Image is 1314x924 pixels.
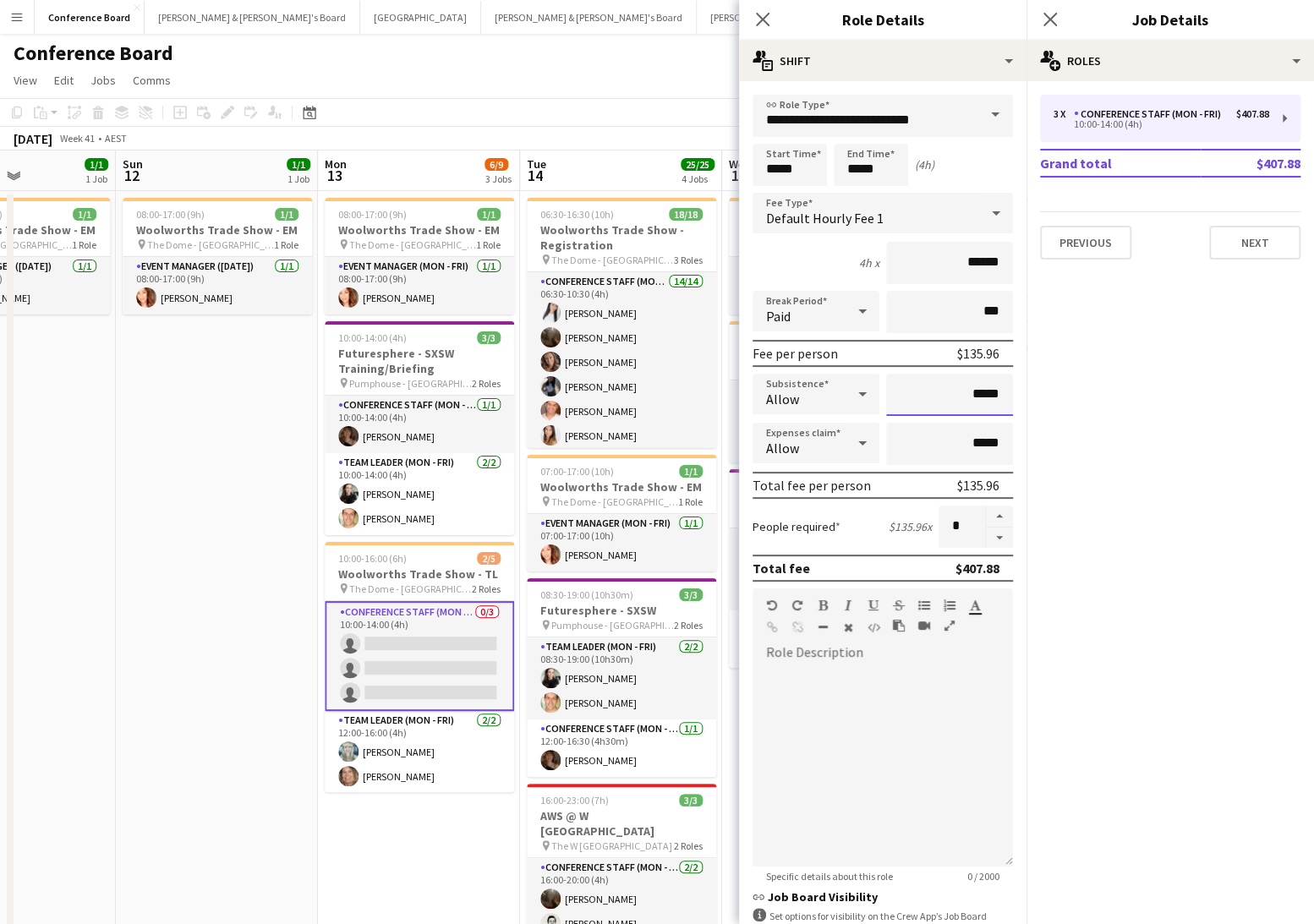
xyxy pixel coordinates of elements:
div: 07:00-17:00 (10h)1/1Woolworths Trade Show - EM The Dome - [GEOGRAPHIC_DATA]1 RoleEvent Manager (M... [729,198,918,314]
button: Fullscreen [944,619,955,632]
app-card-role: Team Leader (Mon - Fri)2/207:00-11:00 (4h)[PERSON_NAME][PERSON_NAME] [729,380,918,462]
button: [PERSON_NAME] & [PERSON_NAME]'s Board [481,1,697,34]
span: Paid [766,308,791,325]
h3: Role Details [739,8,1027,30]
span: 08:30-19:00 (10h30m) [540,588,633,601]
button: Conference Board [35,1,145,34]
div: (4h) [915,157,934,172]
div: 4h x [859,255,879,271]
div: Conference Staff (Mon - Fri) [1074,108,1228,120]
span: Week 41 [56,132,98,145]
span: The W [GEOGRAPHIC_DATA] [551,839,672,852]
h3: Job Details [1027,8,1314,30]
div: 1 Job [85,172,107,185]
app-card-role: Event Manager ([DATE])1/108:00-17:00 (9h)[PERSON_NAME] [123,257,312,314]
h3: Futuresphere - SXSW [527,603,716,618]
span: 3 Roles [674,254,703,266]
button: [PERSON_NAME] & [PERSON_NAME]'s Board [145,1,360,34]
button: Strikethrough [893,599,905,612]
button: Text Color [969,599,981,612]
h3: Woolworths Trade Show - EM [325,222,514,238]
div: 3 Jobs [485,172,512,185]
app-card-role: Conference Staff (Mon - Fri)14/1406:30-10:30 (4h)[PERSON_NAME][PERSON_NAME][PERSON_NAME][PERSON_N... [527,272,716,648]
button: Decrease [986,528,1013,549]
span: Specific details about this role [753,870,906,883]
h3: Woolworths Trade Show - Registration [527,222,716,253]
td: $407.88 [1201,150,1300,177]
span: 3/3 [477,331,501,344]
span: Default Hourly Fee 1 [766,210,884,227]
app-job-card: 08:00-17:00 (9h)1/1Woolworths Trade Show - EM The Dome - [GEOGRAPHIC_DATA]1 RoleEvent Manager ([D... [123,198,312,314]
div: $135.96 x [889,519,932,534]
span: Tue [527,156,546,172]
span: The Dome - [GEOGRAPHIC_DATA] [551,495,678,508]
app-card-role: Conference Staff (Mon - Fri)1/110:00-14:00 (4h)[PERSON_NAME] [325,396,514,453]
div: Set options for visibility on the Crew App’s Job Board [753,908,1013,924]
span: 07:00-17:00 (10h) [540,465,614,478]
span: 2/5 [477,552,501,565]
span: 1/1 [73,208,96,221]
app-card-role: Team Leader (Mon - Fri)2/208:30-19:00 (10h30m)[PERSON_NAME][PERSON_NAME] [527,637,716,719]
span: Comms [133,73,171,88]
app-card-role: Team Leader (Mon - Fri)2/208:30-21:00 (12h30m)[PERSON_NAME][PERSON_NAME] [729,528,918,610]
app-job-card: 07:00-17:00 (10h)1/1Woolworths Trade Show - EM The Dome - [GEOGRAPHIC_DATA]1 RoleEvent Manager (M... [527,455,716,571]
app-job-card: 07:00-11:00 (4h)2/2Woolworths Trade Show - TL The Dome - [GEOGRAPHIC_DATA]1 RoleTeam Leader (Mon ... [729,321,918,462]
span: 1 Role [72,238,96,251]
span: Pumphouse - [GEOGRAPHIC_DATA] [551,619,674,631]
a: View [7,69,44,91]
span: 1 Role [678,495,703,508]
h3: Futuresphere - SXSW Training/Briefing [325,346,514,376]
span: 1 Role [476,238,501,251]
span: The Dome - [GEOGRAPHIC_DATA] [349,238,476,251]
span: 2 Roles [472,377,501,390]
h3: Job Board Visibility [753,889,1013,905]
h3: Futuresphere - SXSW [729,494,918,509]
button: Unordered List [918,599,930,612]
button: Insert video [918,619,930,632]
button: HTML Code [868,621,879,634]
span: 2 Roles [674,619,703,631]
h3: Woolworths Trade Show - TL [729,346,918,361]
span: 2 Roles [674,839,703,852]
app-job-card: 10:00-14:00 (4h)3/3Futuresphere - SXSW Training/Briefing Pumphouse - [GEOGRAPHIC_DATA]2 RolesConf... [325,321,514,535]
span: Mon [325,156,347,172]
div: 1 Job [287,172,309,185]
button: Undo [766,599,778,612]
span: 1/1 [85,158,108,171]
div: AEST [105,132,127,145]
button: Underline [868,599,879,612]
span: 08:00-17:00 (9h) [136,208,205,221]
span: 06:30-16:30 (10h) [540,208,614,221]
div: 3 x [1054,108,1074,120]
div: 10:00-14:00 (4h) [1054,120,1269,128]
div: [DATE] [14,130,52,147]
span: 1/1 [287,158,310,171]
h1: Conference Board [14,41,173,66]
h3: Woolworths Trade Show - EM [729,222,918,238]
a: Comms [126,69,178,91]
span: Allow [766,440,799,457]
button: Horizontal Line [817,621,829,634]
span: Pumphouse - [GEOGRAPHIC_DATA] [349,377,472,390]
a: Edit [47,69,80,91]
span: Edit [54,73,74,88]
span: 6/9 [485,158,508,171]
div: $407.88 [1236,108,1269,120]
div: Roles [1027,41,1314,81]
h3: Woolworths Trade Show - TL [325,566,514,582]
div: $407.88 [955,560,999,577]
td: Grand total [1040,150,1201,177]
button: Italic [842,599,854,612]
button: Clear Formatting [842,621,854,634]
app-job-card: 10:00-16:00 (6h)2/5Woolworths Trade Show - TL The Dome - [GEOGRAPHIC_DATA]2 RolesConference Staff... [325,542,514,792]
span: 1/1 [275,208,298,221]
span: 10:00-14:00 (4h) [338,331,407,344]
h3: Woolworths Trade Show - EM [527,479,716,495]
div: $135.96 [957,345,999,362]
label: People required [753,519,840,534]
button: Bold [817,599,829,612]
span: 25/25 [681,158,714,171]
div: $135.96 [957,477,999,494]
